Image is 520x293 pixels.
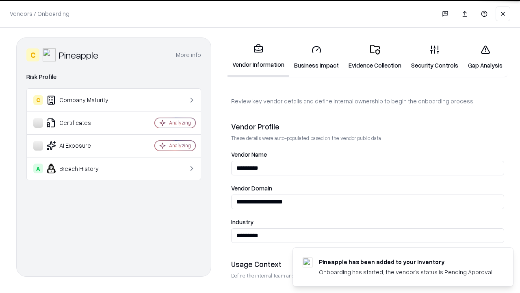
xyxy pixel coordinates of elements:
img: Pineapple [43,48,56,61]
div: AI Exposure [33,141,130,151]
div: Company Maturity [33,95,130,105]
a: Business Impact [289,38,344,76]
p: These details were auto-populated based on the vendor public data [231,135,504,142]
div: Usage Context [231,259,504,269]
p: Vendors / Onboarding [10,9,69,18]
div: Analyzing [169,142,191,149]
div: Pineapple has been added to your inventory [319,258,494,266]
div: A [33,164,43,173]
div: Onboarding has started, the vendor's status is Pending Approval. [319,268,494,276]
label: Industry [231,219,504,225]
div: Pineapple [59,48,98,61]
a: Evidence Collection [344,38,406,76]
p: Define the internal team and reason for using this vendor. This helps assess business relevance a... [231,272,504,279]
a: Vendor Information [227,37,289,77]
div: C [26,48,39,61]
div: Breach History [33,164,130,173]
div: C [33,95,43,105]
div: Certificates [33,118,130,128]
div: Analyzing [169,119,191,126]
img: pineappleenergy.com [303,258,312,267]
a: Gap Analysis [463,38,507,76]
button: More info [176,48,201,62]
a: Security Controls [406,38,463,76]
label: Vendor Domain [231,185,504,191]
div: Vendor Profile [231,122,504,131]
label: Vendor Name [231,151,504,157]
p: Review key vendor details and define internal ownership to begin the onboarding process. [231,97,504,105]
div: Risk Profile [26,72,201,82]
